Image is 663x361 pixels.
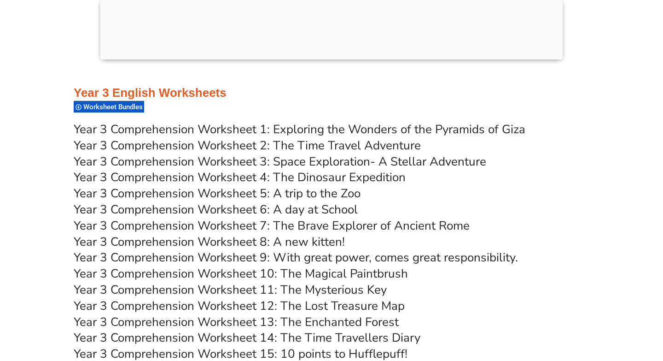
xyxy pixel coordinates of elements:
[74,85,589,101] h3: Year 3 English Worksheets
[74,234,345,250] a: Year 3 Comprehension Worksheet 8: A new kitten!
[74,154,486,170] a: Year 3 Comprehension Worksheet 3: Space Exploration- A Stellar Adventure
[74,218,470,234] a: Year 3 Comprehension Worksheet 7: The Brave Explorer of Ancient Rome
[83,103,145,111] span: Worksheet Bundles
[74,137,421,154] a: Year 3 Comprehension Worksheet 2: The Time Travel Adventure
[74,185,361,201] a: Year 3 Comprehension Worksheet 5: A trip to the Zoo
[74,266,408,282] a: Year 3 Comprehension Worksheet 10: The Magical Paintbrush
[74,249,518,266] a: Year 3 Comprehension Worksheet 9: With great power, comes great responsibility.
[74,330,420,346] a: Year 3 Comprehension Worksheet 14: The Time Travellers Diary
[74,101,144,113] div: Worksheet Bundles
[74,169,406,185] a: Year 3 Comprehension Worksheet 4: The Dinosaur Expedition
[74,121,525,137] a: Year 3 Comprehension Worksheet 1: Exploring the Wonders of the Pyramids of Giza
[74,201,358,218] a: Year 3 Comprehension Worksheet 6: A day at School
[74,282,387,298] a: Year 3 Comprehension Worksheet 11: The Mysterious Key
[74,314,399,330] a: Year 3 Comprehension Worksheet 13: The Enchanted Forest
[74,298,405,314] a: Year 3 Comprehension Worksheet 12: The Lost Treasure Map
[617,317,663,361] iframe: Chat Widget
